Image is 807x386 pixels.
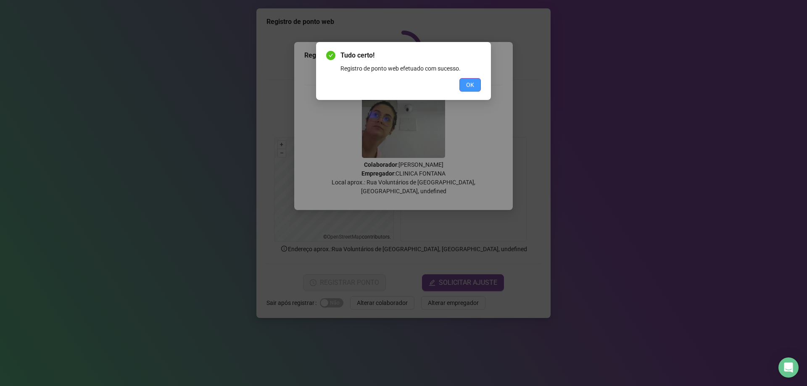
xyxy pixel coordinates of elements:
div: Open Intercom Messenger [778,357,799,378]
span: Tudo certo! [340,50,481,60]
button: OK [459,78,481,92]
span: check-circle [326,51,335,60]
div: Registro de ponto web efetuado com sucesso. [340,64,481,73]
span: OK [466,80,474,89]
